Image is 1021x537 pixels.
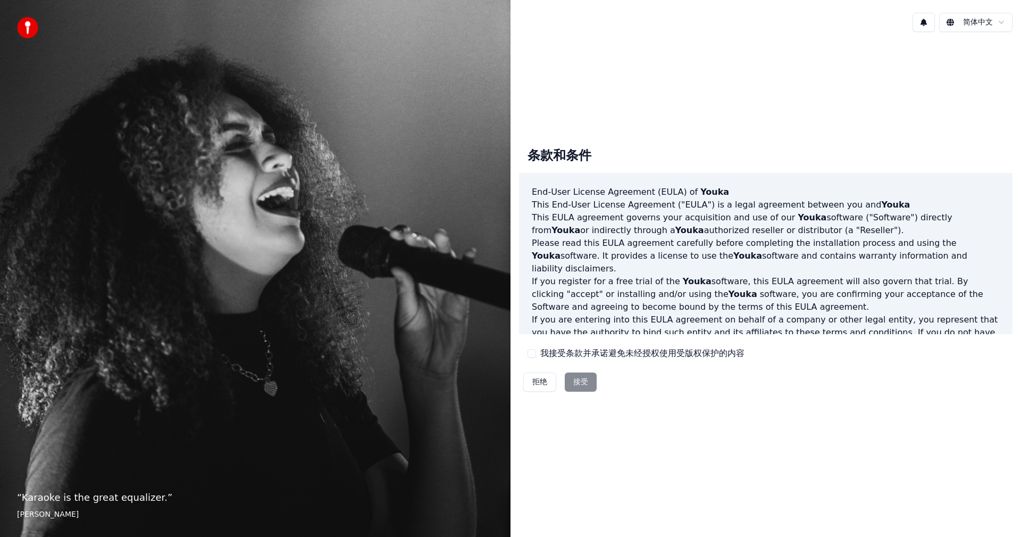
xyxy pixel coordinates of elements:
[532,251,560,261] span: Youka
[532,313,1000,365] p: If you are entering into this EULA agreement on behalf of a company or other legal entity, you re...
[733,251,762,261] span: Youka
[540,347,744,360] label: 我接受条款并承诺避免未经授权使用受版权保护的内容
[683,276,712,286] span: Youka
[798,212,826,222] span: Youka
[729,289,757,299] span: Youka
[532,237,1000,275] p: Please read this EULA agreement carefully before completing the installation process and using th...
[519,139,600,173] div: 条款和条件
[551,225,580,235] span: Youka
[17,509,493,520] footer: [PERSON_NAME]
[532,199,1000,211] p: This End-User License Agreement ("EULA") is a legal agreement between you and
[532,186,1000,199] h3: End-User License Agreement (EULA) of
[881,200,910,210] span: Youka
[523,373,556,392] button: 拒绝
[532,211,1000,237] p: This EULA agreement governs your acquisition and use of our software ("Software") directly from o...
[532,275,1000,313] p: If you register for a free trial of the software, this EULA agreement will also govern that trial...
[675,225,704,235] span: Youka
[17,17,38,38] img: youka
[700,187,729,197] span: Youka
[17,490,493,505] p: “ Karaoke is the great equalizer. ”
